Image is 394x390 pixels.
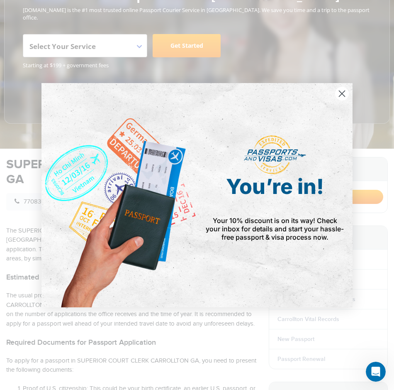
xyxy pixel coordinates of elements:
button: Close dialog [335,86,349,101]
span: You’re in! [226,174,324,199]
iframe: Intercom live chat [366,362,386,382]
img: passports and visas [244,135,306,174]
img: de9cda0d-0715-46ca-9a25-073762a91ba7.png [41,83,197,307]
span: Your 10% discount is on its way! Check your inbox for details and start your hassle-free passport... [206,216,344,241]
